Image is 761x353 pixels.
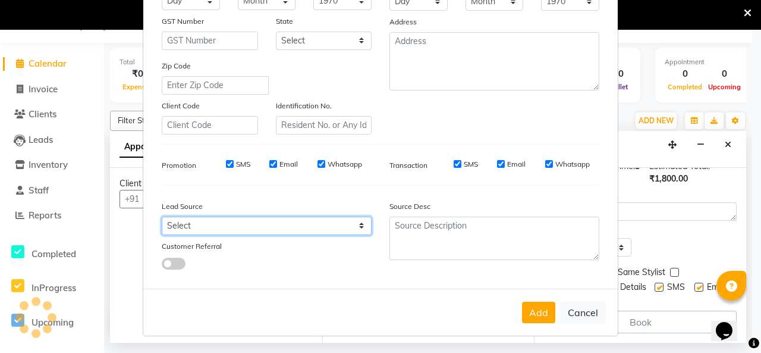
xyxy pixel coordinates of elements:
[464,159,478,170] label: SMS
[389,17,417,27] label: Address
[162,16,204,27] label: GST Number
[279,159,298,170] label: Email
[507,159,526,170] label: Email
[276,116,372,135] input: Resident No. or Any Id
[162,201,203,212] label: Lead Source
[276,101,332,111] label: Identification No.
[389,201,430,212] label: Source Desc
[555,159,590,170] label: Whatsapp
[162,241,222,252] label: Customer Referral
[276,16,293,27] label: State
[162,160,196,171] label: Promotion
[162,101,200,111] label: Client Code
[328,159,362,170] label: Whatsapp
[389,160,427,171] label: Transaction
[522,302,555,323] button: Add
[560,301,606,324] button: Cancel
[162,76,269,95] input: Enter Zip Code
[162,32,258,50] input: GST Number
[162,61,191,71] label: Zip Code
[236,159,250,170] label: SMS
[162,116,258,135] input: Client Code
